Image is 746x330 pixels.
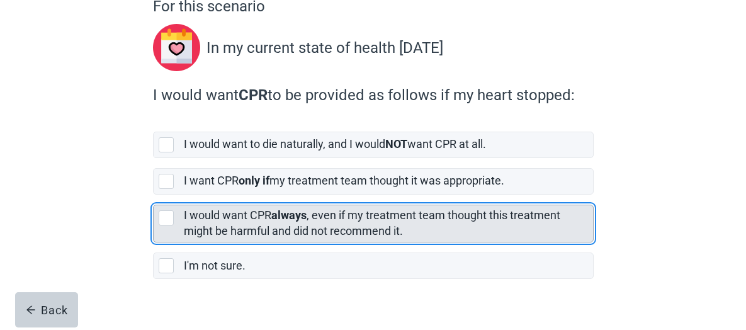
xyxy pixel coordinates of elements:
strong: NOT [385,137,407,151]
label: I would want to be provided as follows if my heart stopped: [153,84,587,106]
img: svg%3e [153,24,206,71]
div: Back [26,304,68,316]
label: I'm not sure. [184,259,246,272]
label: I want CPR my treatment team thought it was appropriate. [184,174,504,187]
label: I would want CPR , even if my treatment team thought this treatment might be harmful and did not ... [184,208,560,237]
p: In my current state of health [DATE] [206,37,443,59]
strong: always [271,208,307,222]
div: I'm not sure., checkbox, not selected [153,253,594,279]
strong: CPR [239,86,268,104]
span: arrow-left [26,305,36,315]
div: [object Object], checkbox, not selected [153,132,594,158]
div: [object Object], checkbox, not selected [153,168,594,195]
div: [object Object], checkbox, not selected [153,205,594,242]
strong: only if [239,174,269,187]
label: I would want to die naturally, and I would want CPR at all. [184,137,486,151]
button: arrow-leftBack [15,292,78,327]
